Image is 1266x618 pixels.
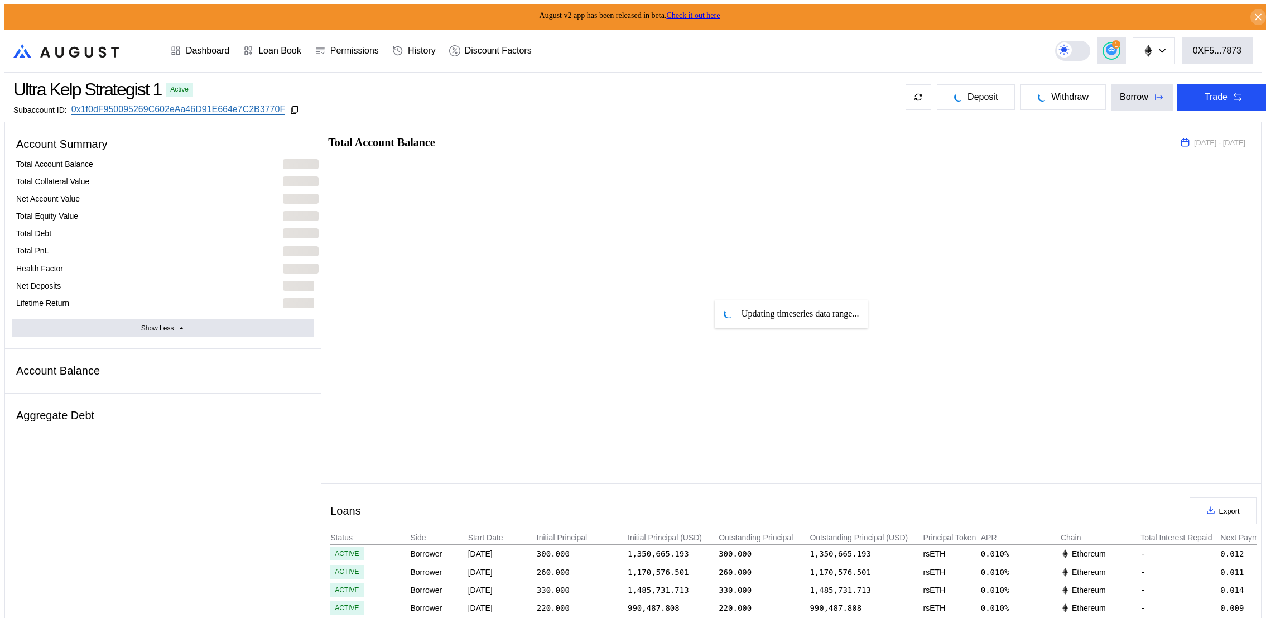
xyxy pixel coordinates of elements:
div: - [1140,565,1219,578]
div: - [1140,583,1219,597]
button: chain logo [1133,37,1175,64]
div: [DATE] [468,565,535,578]
div: Borrower [410,565,466,578]
div: Status [330,533,408,542]
div: APR [981,533,1059,542]
div: Permissions [330,46,379,56]
div: 0.011 [1220,568,1244,577]
div: - [1140,547,1219,560]
img: svg+xml,%3c [1061,586,1070,595]
div: Side [410,533,466,542]
div: 0.010% [981,547,1059,560]
div: Borrow [1120,92,1148,102]
img: chain logo [1142,45,1154,57]
div: 260.000 [537,568,570,577]
div: Total PnL [16,246,49,256]
div: 1,350,665.193 [628,549,689,558]
div: History [408,46,436,56]
div: 0.010% [981,583,1059,597]
div: Ultra Kelp Strategist 1 [13,79,161,100]
img: svg+xml,%3c [1061,603,1070,612]
div: Ethereum [1061,585,1106,595]
div: Total Account Balance [16,159,93,169]
div: 990,487.808 [810,603,861,612]
div: Ethereum [1061,567,1106,577]
button: Export [1190,497,1257,524]
div: rsETH [923,547,979,560]
div: 0XF5...7873 [1193,46,1241,56]
div: 0.010% [981,601,1059,615]
div: 990,487.808 [628,603,680,612]
div: Subaccount ID: [13,106,67,114]
div: Loan Book [258,46,301,56]
div: [DATE] [468,601,535,615]
div: Account Summary [12,133,314,155]
div: Net Deposits [16,281,61,291]
div: Ethereum [1061,549,1106,559]
div: Aggregate Debt [12,405,314,427]
span: Export [1219,507,1240,515]
span: 1 [1114,41,1118,48]
div: Principal Token [923,533,979,542]
div: - [1140,601,1219,615]
div: 330.000 [537,586,570,595]
div: rsETH [923,565,979,578]
a: Check it out here [666,11,720,20]
div: 1,350,665.193 [810,549,871,558]
div: 1,485,731.713 [628,586,689,595]
img: pending [954,93,963,102]
div: ACTIVE [335,568,359,576]
span: Withdraw [1051,92,1089,102]
div: 220.000 [537,603,570,612]
div: Trade [1205,92,1228,102]
div: 0.010% [981,565,1059,578]
div: Ethereum [1061,603,1106,613]
div: 1,170,576.501 [628,568,689,577]
img: pending [724,309,733,318]
div: 1,170,576.501 [810,568,871,577]
a: Permissions [308,30,386,71]
div: 1,485,731.713 [810,586,871,595]
div: Initial Principal (USD) [628,533,717,542]
div: rsETH [923,583,979,597]
button: Show Less [12,319,314,337]
div: 300.000 [719,549,752,558]
div: Discount Factors [465,46,532,56]
div: 330.000 [719,586,752,595]
a: Discount Factors [442,30,538,71]
div: Show Less [141,324,174,332]
div: Account Balance [12,360,314,382]
div: Active [170,85,189,93]
div: Loans [330,505,361,518]
span: August v2 app has been released in beta. [540,11,720,20]
div: Total Collateral Value [16,176,89,186]
button: Borrow [1111,84,1173,111]
div: Total Equity Value [16,211,78,221]
div: 0.009 [1220,603,1244,612]
div: ACTIVE [335,550,359,558]
div: Borrower [410,583,466,597]
button: 1 [1097,37,1126,64]
img: pending [1038,93,1047,102]
img: svg+xml,%3c [1061,549,1070,558]
span: Updating timeseries data range... [742,309,859,319]
div: ACTIVE [335,604,359,612]
div: Chain [1061,533,1139,542]
button: 0XF5...7873 [1182,37,1253,64]
div: [DATE] [468,583,535,597]
a: Loan Book [236,30,308,71]
div: Borrower [410,601,466,615]
div: 260.000 [719,568,752,577]
div: Borrower [410,547,466,560]
div: Dashboard [186,46,229,56]
button: pendingDeposit [936,84,1015,111]
div: Initial Principal [537,533,626,542]
div: Outstanding Principal [719,533,808,542]
a: Dashboard [163,30,236,71]
div: Net Account Value [16,194,80,204]
img: svg+xml,%3c [1061,568,1070,577]
button: pendingWithdraw [1020,84,1106,111]
div: 220.000 [719,603,752,612]
div: 0.012 [1220,549,1244,558]
h2: Total Account Balance [328,137,1163,148]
